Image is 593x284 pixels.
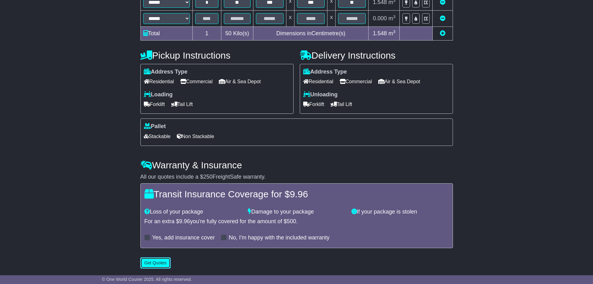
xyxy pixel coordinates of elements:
div: For an extra $ you're fully covered for the amount of $ . [144,218,449,225]
td: Dimensions in Centimetre(s) [253,26,369,40]
td: x [327,10,336,26]
td: Total [140,26,192,40]
span: Non Stackable [177,132,214,141]
span: 250 [203,174,213,180]
h4: Transit Insurance Coverage for $ [144,189,449,199]
span: Residential [144,77,174,86]
label: No, I'm happy with the included warranty [229,234,330,241]
div: If your package is stolen [348,209,452,215]
label: Unloading [303,91,338,98]
span: 9.96 [179,218,190,224]
span: Commercial [340,77,372,86]
span: 0.000 [373,15,387,22]
span: Air & Sea Depot [378,77,420,86]
sup: 3 [393,14,396,19]
sup: 3 [393,29,396,34]
span: m [388,15,396,22]
span: 9.96 [290,189,308,199]
td: 1 [192,26,221,40]
span: Tail Lift [171,99,193,109]
h4: Pickup Instructions [140,50,294,60]
span: Air & Sea Depot [219,77,261,86]
span: Stackable [144,132,171,141]
span: 500 [287,218,296,224]
span: Commercial [180,77,213,86]
span: m [388,30,396,36]
span: Residential [303,77,333,86]
button: Get Quotes [140,258,171,268]
div: All our quotes include a $ FreightSafe warranty. [140,174,453,181]
h4: Delivery Instructions [300,50,453,60]
a: Remove this item [440,15,445,22]
span: Tail Lift [331,99,352,109]
a: Add new item [440,30,445,36]
label: Pallet [144,123,166,130]
label: Address Type [303,69,347,75]
label: Address Type [144,69,188,75]
td: x [286,10,294,26]
label: Yes, add insurance cover [152,234,215,241]
span: Forklift [303,99,324,109]
h4: Warranty & Insurance [140,160,453,170]
div: Damage to your package [245,209,348,215]
span: Forklift [144,99,165,109]
td: Kilo(s) [221,26,253,40]
span: 1.548 [373,30,387,36]
label: Loading [144,91,173,98]
span: © One World Courier 2025. All rights reserved. [102,277,192,282]
span: 50 [225,30,232,36]
div: Loss of your package [141,209,245,215]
